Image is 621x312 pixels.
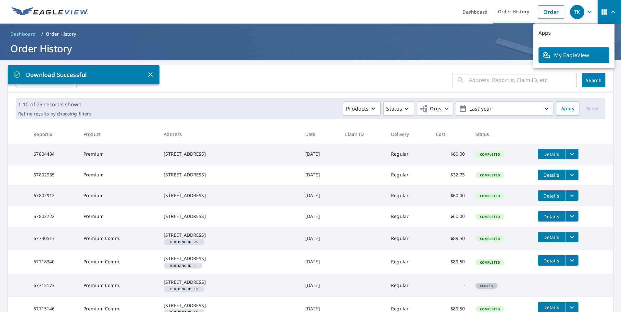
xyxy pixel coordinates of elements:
[431,227,470,250] td: $89.50
[539,47,609,63] a: My EagleView
[587,77,600,83] span: Search
[417,102,453,116] button: Orgs
[78,144,158,164] td: Premium
[470,125,533,144] th: Status
[164,302,295,309] div: [STREET_ADDRESS]
[476,173,504,177] span: Completed
[542,304,561,310] span: Details
[164,255,295,262] div: [STREET_ADDRESS]
[170,287,191,291] em: Building ID
[13,70,146,79] p: Download Successful
[538,232,565,242] button: detailsBtn-67730513
[542,213,561,220] span: Details
[28,227,78,250] td: 67730513
[542,234,561,240] span: Details
[170,240,191,244] em: Building ID
[533,24,615,42] p: Apps
[343,102,381,116] button: Products
[28,250,78,273] td: 67718340
[386,125,431,144] th: Delivery
[386,274,431,297] td: Regular
[164,232,295,238] div: [STREET_ADDRESS]
[300,250,340,273] td: [DATE]
[300,185,340,206] td: [DATE]
[164,151,295,157] div: [STREET_ADDRESS]
[476,152,504,157] span: Completed
[164,172,295,178] div: [STREET_ADDRESS]
[565,190,578,201] button: filesDropdownBtn-67802912
[431,164,470,185] td: $32.75
[538,5,564,19] a: Order
[300,164,340,185] td: [DATE]
[78,164,158,185] td: Premium
[166,264,200,267] span: 1
[8,29,613,39] nav: breadcrumb
[386,105,402,113] p: Status
[431,125,470,144] th: Cost
[476,236,504,241] span: Completed
[538,190,565,201] button: detailsBtn-67802912
[476,283,497,288] span: Closed
[431,206,470,227] td: $60.00
[8,42,613,55] h1: Order History
[565,170,578,180] button: filesDropdownBtn-67802935
[476,307,504,311] span: Completed
[300,206,340,227] td: [DATE]
[346,105,369,113] p: Products
[431,185,470,206] td: $60.00
[12,7,88,17] img: EV Logo
[386,185,431,206] td: Regular
[431,144,470,164] td: $60.00
[28,125,78,144] th: Report #
[456,102,553,116] button: Last year
[386,206,431,227] td: Regular
[10,31,36,37] span: Dashboard
[300,274,340,297] td: [DATE]
[386,250,431,273] td: Regular
[28,206,78,227] td: 67802722
[467,103,543,114] p: Last year
[565,211,578,222] button: filesDropdownBtn-67802722
[164,279,295,285] div: [STREET_ADDRESS]
[386,144,431,164] td: Regular
[561,105,574,113] span: Apply
[565,232,578,242] button: filesDropdownBtn-67730513
[300,144,340,164] td: [DATE]
[556,102,579,116] button: Apply
[386,227,431,250] td: Regular
[41,30,43,38] li: /
[78,125,158,144] th: Product
[78,274,158,297] td: Premium Comm.
[542,51,605,59] span: My EagleView
[538,211,565,222] button: detailsBtn-67802722
[383,102,414,116] button: Status
[28,185,78,206] td: 67802912
[386,164,431,185] td: Regular
[476,214,504,219] span: Completed
[164,192,295,199] div: [STREET_ADDRESS]
[570,5,584,19] div: TK
[431,274,470,297] td: -
[28,274,78,297] td: 67715173
[166,240,202,244] span: 26
[78,185,158,206] td: Premium
[339,125,386,144] th: Claim ID
[78,206,158,227] td: Premium
[542,172,561,178] span: Details
[28,164,78,185] td: 67802935
[538,149,565,159] button: detailsBtn-67804484
[431,250,470,273] td: $89.50
[476,194,504,198] span: Completed
[46,31,76,37] p: Order History
[8,29,39,39] a: Dashboard
[166,287,202,291] span: 18
[300,125,340,144] th: Date
[476,260,504,265] span: Completed
[565,255,578,266] button: filesDropdownBtn-67718340
[158,125,300,144] th: Address
[18,111,91,117] p: Refine results by choosing filters
[164,213,295,220] div: [STREET_ADDRESS]
[18,101,91,108] p: 1-10 of 23 records shown
[538,255,565,266] button: detailsBtn-67718340
[542,151,561,157] span: Details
